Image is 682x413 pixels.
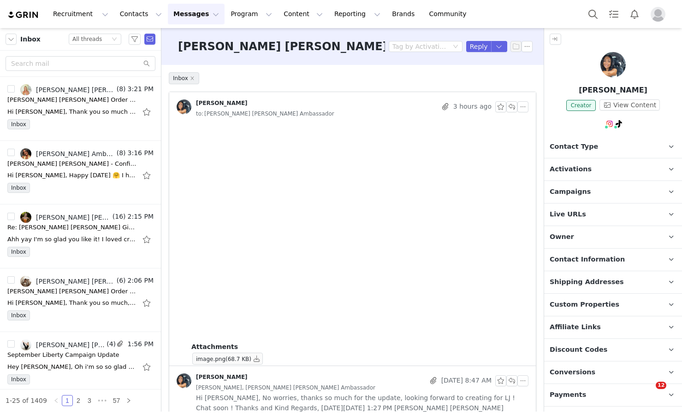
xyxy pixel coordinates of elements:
input: Search mail [6,56,155,71]
a: 2 [73,396,83,406]
a: 1 [62,396,72,406]
div: All threads [72,34,102,44]
a: 57 [110,396,123,406]
span: (16) [111,212,126,221]
span: Inbox [7,183,30,193]
span: Contact Information [550,255,625,265]
span: [PERSON_NAME], [PERSON_NAME] [PERSON_NAME] Ambassador [196,383,375,393]
button: Contacts [114,4,167,24]
button: Messages [168,4,225,24]
a: Tasks [604,4,624,24]
p: Attachments [191,342,528,352]
i: icon: down [453,44,458,50]
button: Content [278,4,328,24]
div: Hi Rachael, Happy Monday 🤗 I have collected the package and the pieces are gorgeous. I’m on my wa... [7,171,136,180]
a: 3 [84,396,95,406]
span: (8) [115,84,126,94]
span: Shipping Addresses [550,277,624,287]
li: Previous Page [51,395,62,406]
span: (6) [115,276,126,285]
div: Lorna Jane - Confirmation Email [7,159,136,169]
div: Re: Lorna Jane Gifted Ambassador Program - September Campaign [7,223,136,232]
span: Conversions [550,367,595,378]
a: [PERSON_NAME] [PERSON_NAME] Ambassador, [PERSON_NAME] [20,276,115,287]
img: 89785798-a2f8-46cd-831e-6870449074fb.jpg [20,212,31,223]
div: [PERSON_NAME] [PERSON_NAME] Ambassador, [PERSON_NAME] [36,214,111,221]
li: 57 [110,395,124,406]
li: Next Page [123,395,134,406]
span: ••• [95,395,110,406]
button: View Content [599,99,660,111]
img: grin logo [7,11,40,19]
img: cac4c453-b108-4067-b410-f4acc2fb7d57.jpg [177,99,191,114]
div: Hi Rachael, Thank you so much, that is so kind! We were filming a luxury Air BnB this weekend so ... [7,298,136,308]
img: Jacqueline Emberson [600,52,626,77]
i: icon: right [126,398,131,403]
span: Inbox [169,72,199,84]
div: [PERSON_NAME] [196,373,248,381]
div: Lorna Jane Order Confirmation [7,95,136,105]
span: image.png [196,356,225,362]
button: Recruitment [47,4,114,24]
a: [PERSON_NAME] [177,373,248,388]
span: Creator [566,100,596,111]
div: [PERSON_NAME] Ambassador [36,150,115,157]
span: Inbox [7,247,30,257]
a: [PERSON_NAME] [177,99,248,114]
a: [PERSON_NAME] [PERSON_NAME] Ambassador, [PERSON_NAME] [20,339,105,350]
span: Affiliate Links [550,322,601,332]
a: [PERSON_NAME] Ambassador [20,148,115,159]
img: instagram.svg [606,120,613,128]
button: Notifications [624,4,645,24]
div: Tag by Activation [392,42,447,51]
li: 2 [73,395,84,406]
span: Inbox [7,119,30,129]
button: Search [583,4,603,24]
div: Lorna Jane Order Confirmation [7,287,136,296]
span: Send Email [144,34,155,45]
li: 3 [84,395,95,406]
p: [PERSON_NAME] [544,85,682,96]
div: Hi Rachel, Thank you so much for the kind words, that means a lot! It’s been such a pleasure work... [7,107,136,116]
span: Inbox [7,310,30,320]
span: 12 [656,382,666,389]
li: Next 3 Pages [95,395,110,406]
div: [PERSON_NAME] [PERSON_NAME] Ambassador, [PERSON_NAME] [36,341,105,349]
button: Reporting [329,4,386,24]
li: 1-25 of 1409 [6,395,47,406]
span: (8) [115,148,126,158]
img: placeholder-profile.jpg [651,7,665,22]
img: c207402f-6b84-49b4-ae99-bc6c15b07e7a.jpg [20,148,31,159]
img: f37092bd-1cec-4019-84ff-a9056a87682e.jpg [20,276,31,287]
span: Payments [550,390,586,400]
iframe: Intercom live chat [637,382,659,404]
i: icon: down [112,36,117,43]
span: Inbox [20,35,41,44]
span: Contact Type [550,142,598,152]
span: (4) [105,339,116,349]
a: Brands [386,4,423,24]
a: [PERSON_NAME] [PERSON_NAME] Ambassador, [PERSON_NAME] [20,84,115,95]
div: Ahh yay I'm so glad you like it! I loved creating this one. Do you prefer the video with the on-s... [7,235,136,244]
a: [PERSON_NAME] [PERSON_NAME] Ambassador, [PERSON_NAME] [20,212,111,223]
span: Inbox [7,374,30,384]
span: Activations [550,164,592,175]
button: Program [225,4,278,24]
img: 448b5503-ea33-429f-8647-2fe8e2445ecf.jpg [20,84,31,95]
span: [PERSON_NAME] [PERSON_NAME] Ambassador [196,109,334,119]
button: Profile [645,7,675,22]
div: September Liberty Campaign Update [7,350,119,360]
span: [DATE] 8:47 AM [441,375,492,386]
span: Owner [550,232,574,242]
span: Campaigns [550,187,591,197]
button: Reply [466,41,492,52]
img: 17da8ece-41d8-4973-b893-61c223d3c145.jpg [20,339,31,350]
div: [PERSON_NAME] 3 hours agoto:[PERSON_NAME] [PERSON_NAME] Ambassador [169,92,536,126]
span: Live URLs [550,209,586,220]
li: 1 [62,395,73,406]
img: cac4c453-b108-4067-b410-f4acc2fb7d57.jpg [177,373,191,388]
span: (68.7 KB) [225,356,251,362]
div: [PERSON_NAME] [196,99,248,107]
div: [PERSON_NAME] [PERSON_NAME] Ambassador, [PERSON_NAME] [36,278,115,285]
